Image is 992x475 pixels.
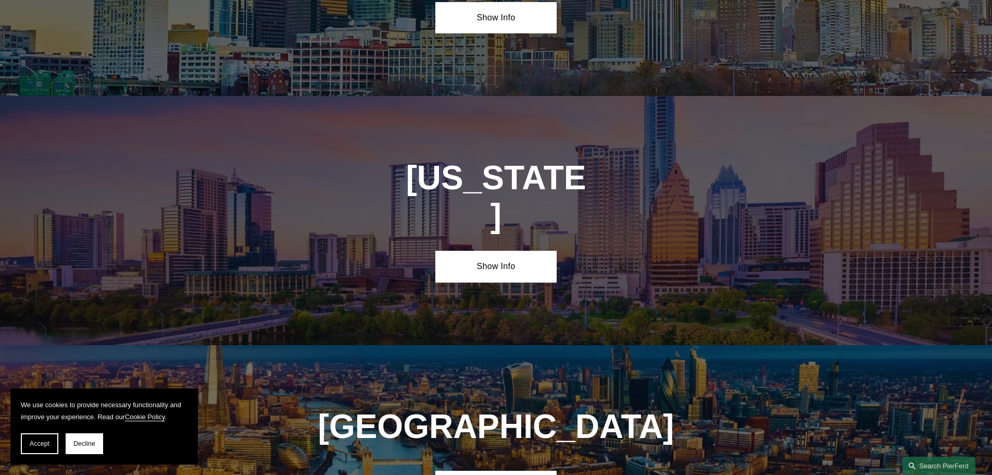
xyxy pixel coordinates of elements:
p: We use cookies to provide necessary functionality and improve your experience. Read our . [21,399,187,423]
section: Cookie banner [10,388,198,465]
button: Accept [21,433,58,454]
span: Decline [73,440,95,447]
a: Search this site [902,457,975,475]
a: Show Info [435,2,557,33]
a: Cookie Policy [125,413,165,421]
span: Accept [30,440,49,447]
h1: [GEOGRAPHIC_DATA] [314,408,679,446]
h1: [US_STATE] [405,159,587,235]
a: Show Info [435,251,557,282]
button: Decline [66,433,103,454]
